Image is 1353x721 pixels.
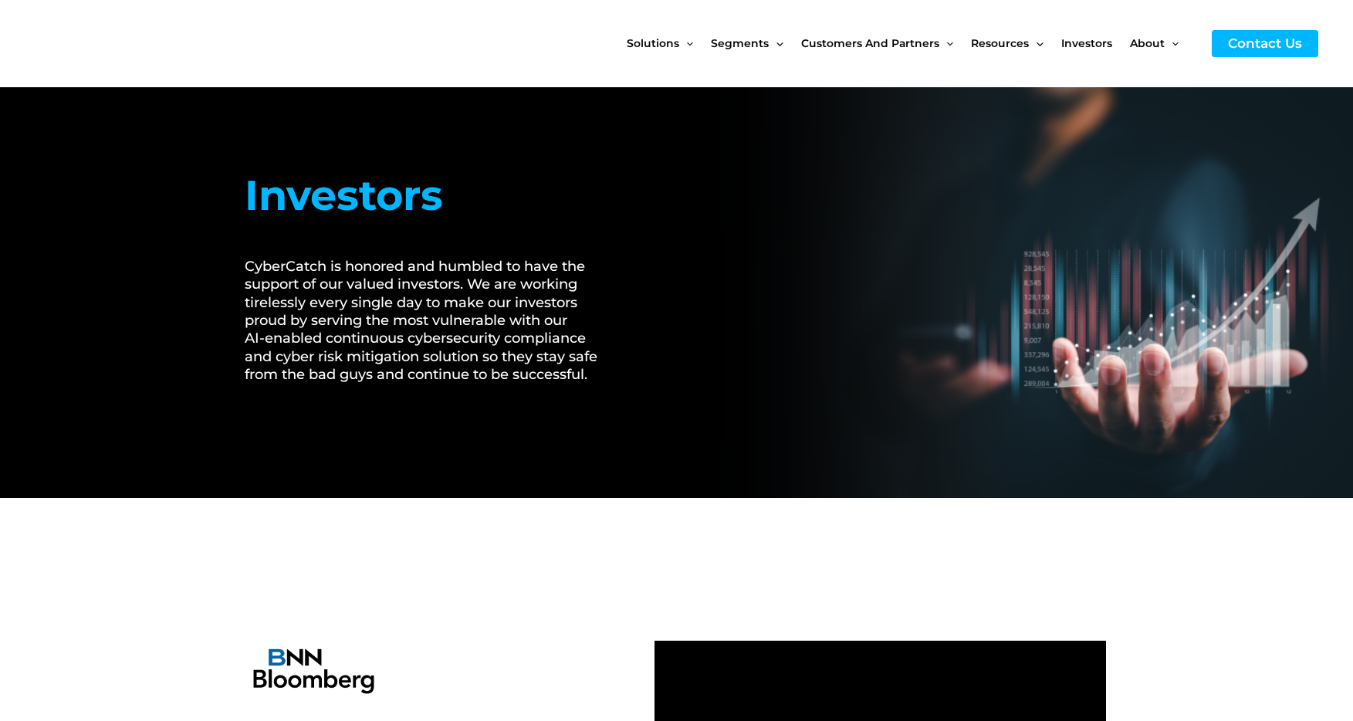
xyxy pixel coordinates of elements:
[801,11,939,76] span: Customers and Partners
[245,258,616,384] h2: CyberCatch is honored and humbled to have the support of our valued investors. We are working tir...
[1029,11,1043,76] span: Menu Toggle
[971,11,1029,76] span: Resources
[1165,11,1179,76] span: Menu Toggle
[1061,11,1112,76] span: Investors
[627,11,679,76] span: Solutions
[1061,11,1130,76] a: Investors
[245,164,616,227] h1: Investors
[711,11,769,76] span: Segments
[627,11,1196,76] nav: Site Navigation: New Main Menu
[769,11,783,76] span: Menu Toggle
[679,11,693,76] span: Menu Toggle
[1212,30,1318,57] a: Contact Us
[939,11,953,76] span: Menu Toggle
[1130,11,1165,76] span: About
[27,12,212,76] img: CyberCatch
